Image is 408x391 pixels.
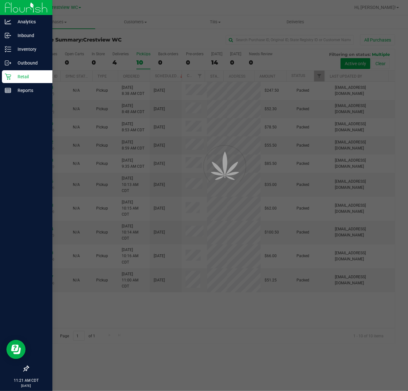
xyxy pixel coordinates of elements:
p: Inventory [11,45,50,53]
inline-svg: Retail [5,73,11,80]
p: Outbound [11,59,50,67]
p: [DATE] [3,383,50,388]
p: Retail [11,73,50,80]
inline-svg: Inventory [5,46,11,52]
p: 11:21 AM CDT [3,378,50,383]
inline-svg: Outbound [5,60,11,66]
inline-svg: Analytics [5,19,11,25]
inline-svg: Inbound [5,32,11,39]
p: Analytics [11,18,50,26]
p: Reports [11,87,50,94]
inline-svg: Reports [5,87,11,94]
iframe: Resource center [6,340,26,359]
p: Inbound [11,32,50,39]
